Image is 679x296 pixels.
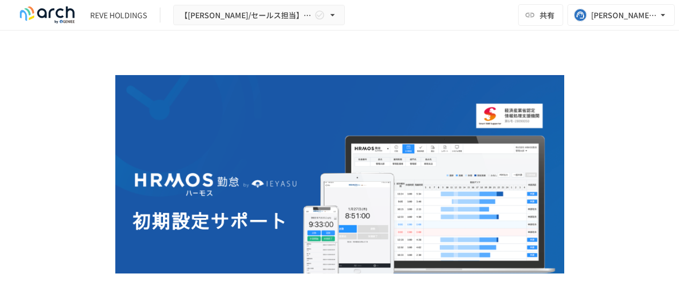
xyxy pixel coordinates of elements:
[180,9,312,22] span: 【[PERSON_NAME]/セールス担当】REVE HOLDINGS様_初期設定サポート
[13,6,82,24] img: logo-default@2x-9cf2c760.svg
[173,5,345,26] button: 【[PERSON_NAME]/セールス担当】REVE HOLDINGS様_初期設定サポート
[518,4,563,26] button: 共有
[90,10,147,21] div: REVE HOLDINGS
[540,9,555,21] span: 共有
[567,4,675,26] button: [PERSON_NAME][EMAIL_ADDRESS][DOMAIN_NAME]
[591,9,658,22] div: [PERSON_NAME][EMAIL_ADDRESS][DOMAIN_NAME]
[115,75,564,295] img: GdztLVQAPnGLORo409ZpmnRQckwtTrMz8aHIKJZF2AQ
